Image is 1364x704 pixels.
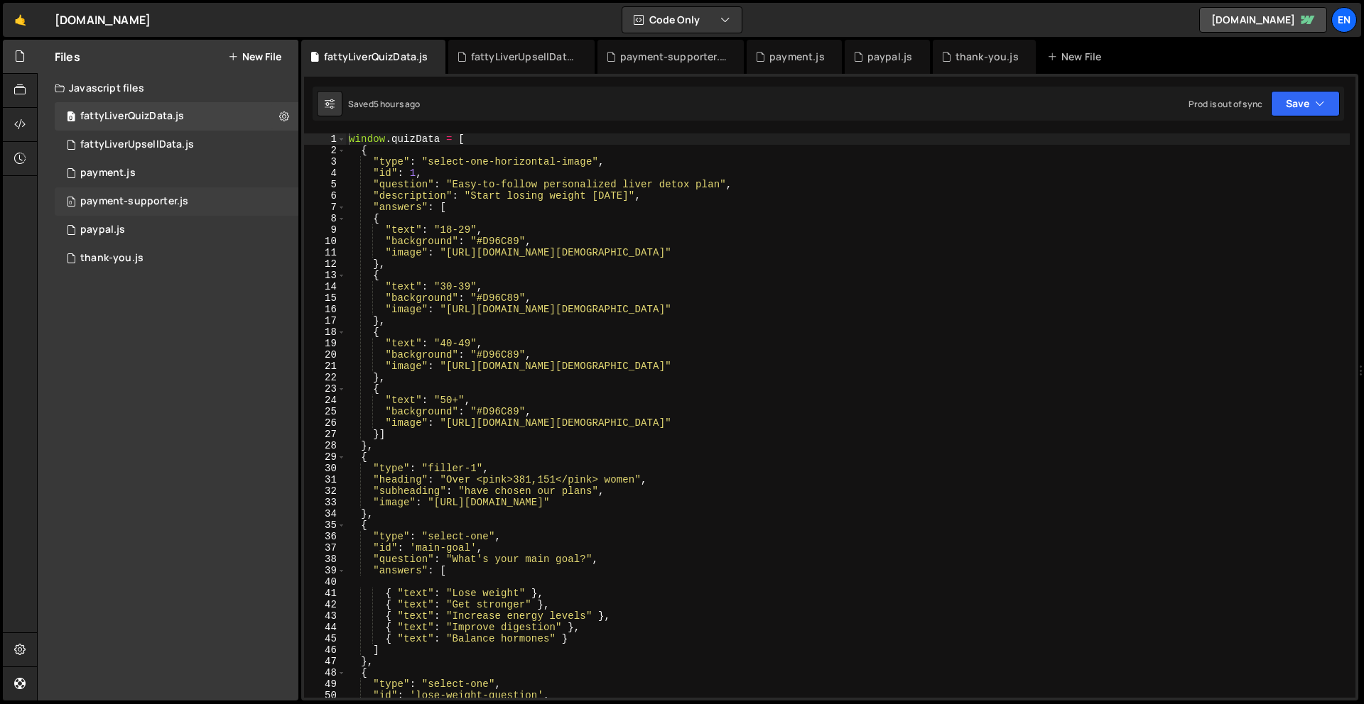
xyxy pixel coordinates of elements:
div: 48 [304,667,346,678]
div: payment.js [80,167,136,180]
div: 49 [304,678,346,690]
span: 0 [67,112,75,123]
div: fattyLiverQuizData.js [80,110,184,123]
div: 32 [304,485,346,497]
div: 37 [304,542,346,554]
div: 4 [304,167,346,179]
div: 38 [304,554,346,565]
div: Saved [348,98,421,110]
div: 13 [304,270,346,281]
div: 7 [304,202,346,213]
div: 39 [304,565,346,576]
div: 6 [304,190,346,202]
div: fattyLiverUpsellData.js [471,50,578,64]
div: 10 [304,236,346,247]
div: payment.js [769,50,825,64]
div: 16956/46551.js [55,159,303,187]
h2: Files [55,49,80,65]
div: 16956/46552.js [55,187,303,216]
div: 46 [304,644,346,656]
div: 15 [304,292,346,304]
div: 16956/46550.js [55,216,303,244]
div: 26 [304,417,346,429]
div: 2 [304,145,346,156]
div: 22 [304,372,346,383]
div: 21 [304,361,346,372]
div: 28 [304,440,346,451]
button: New File [228,51,281,62]
div: 16956/46565.js [55,131,303,159]
div: 40 [304,576,346,588]
div: 16 [304,304,346,315]
div: 1 [304,133,346,145]
div: fattyLiverQuizData.js [324,50,428,64]
div: 14 [304,281,346,292]
a: En [1331,7,1357,33]
div: 19 [304,338,346,349]
div: 9 [304,224,346,236]
div: 11 [304,247,346,258]
button: Code Only [622,7,742,33]
button: Save [1271,91,1340,116]
div: 17 [304,315,346,326]
div: 31 [304,474,346,485]
div: fattyLiverUpsellData.js [80,138,194,151]
div: paypal.js [867,50,912,64]
div: paypal.js [80,224,125,236]
div: 18 [304,326,346,338]
div: 3 [304,156,346,167]
div: thank-you.js [956,50,1019,64]
span: 0 [67,197,75,209]
div: 33 [304,497,346,508]
div: [DOMAIN_NAME] [55,11,151,28]
div: 34 [304,508,346,519]
div: 23 [304,383,346,395]
div: 12 [304,258,346,270]
div: 44 [304,622,346,633]
div: 27 [304,429,346,440]
div: 16956/46566.js [55,102,303,131]
div: 45 [304,633,346,644]
a: [DOMAIN_NAME] [1199,7,1327,33]
div: 24 [304,395,346,406]
div: thank-you.js [55,244,303,273]
div: 43 [304,610,346,622]
div: 29 [304,451,346,463]
div: 50 [304,690,346,701]
div: 36 [304,531,346,542]
div: payment-supporter.js [80,195,188,208]
div: 25 [304,406,346,417]
a: 🤙 [3,3,38,37]
div: 8 [304,213,346,224]
div: 42 [304,599,346,610]
div: 5 [304,179,346,190]
div: 30 [304,463,346,474]
div: Javascript files [38,74,298,102]
div: Prod is out of sync [1189,98,1262,110]
div: New File [1047,50,1107,64]
div: 41 [304,588,346,599]
div: 20 [304,349,346,361]
div: payment-supporter.js [620,50,727,64]
div: 5 hours ago [374,98,421,110]
div: 47 [304,656,346,667]
div: thank-you.js [80,252,144,265]
div: 35 [304,519,346,531]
